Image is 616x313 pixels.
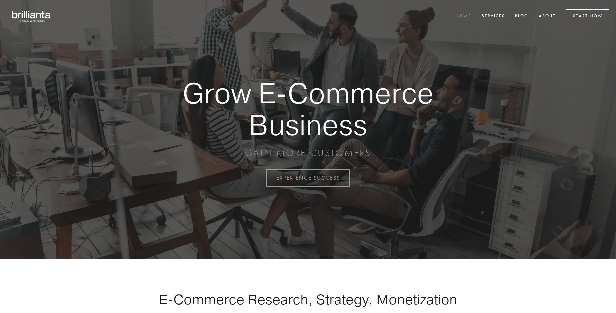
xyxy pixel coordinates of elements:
h1: E-Commerce Research, Strategy, Monetization [138,291,478,308]
a: Start Now [566,9,609,23]
p: GAIN MORE CUSTOMERS [159,147,457,159]
a: Services [477,11,509,22]
a: EXPERIENCE SUCCESS [266,169,350,187]
a: About [534,11,560,22]
a: Home [452,11,476,22]
strong: Grow E-Commerce Business [159,77,457,140]
img: brillianta - research, strategy, marketing [7,7,57,26]
a: Blog [511,11,533,22]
